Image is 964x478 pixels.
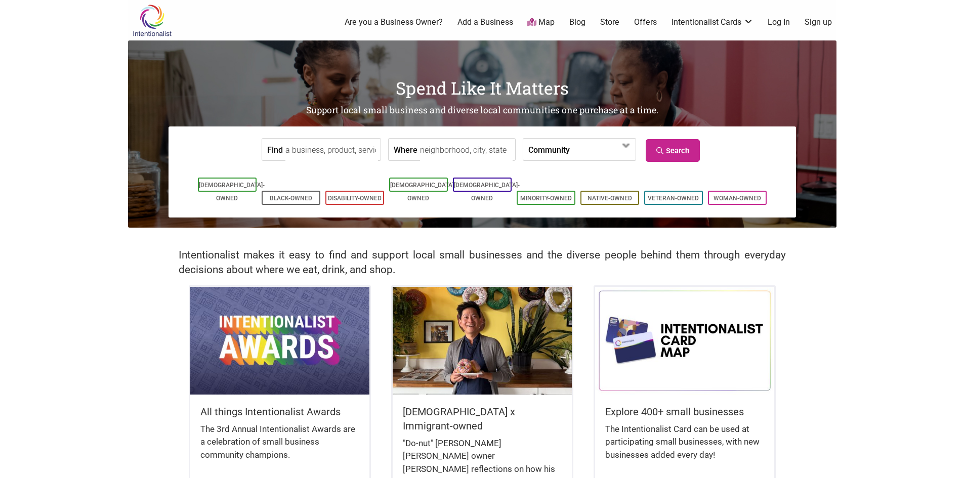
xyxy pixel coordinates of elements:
[605,405,764,419] h5: Explore 400+ small businesses
[345,17,443,28] a: Are you a Business Owner?
[588,195,632,202] a: Native-Owned
[528,139,570,160] label: Community
[520,195,572,202] a: Minority-Owned
[646,139,700,162] a: Search
[457,17,513,28] a: Add a Business
[128,76,836,100] h1: Spend Like It Matters
[672,17,753,28] a: Intentionalist Cards
[285,139,378,161] input: a business, product, service
[454,182,520,202] a: [DEMOGRAPHIC_DATA]-Owned
[393,287,572,394] img: King Donuts - Hong Chhuor
[420,139,513,161] input: neighborhood, city, state
[634,17,657,28] a: Offers
[128,104,836,117] h2: Support local small business and diverse local communities one purchase at a time.
[595,287,774,394] img: Intentionalist Card Map
[128,4,176,37] img: Intentionalist
[394,139,417,160] label: Where
[200,423,359,472] div: The 3rd Annual Intentionalist Awards are a celebration of small business community champions.
[200,405,359,419] h5: All things Intentionalist Awards
[190,287,369,394] img: Intentionalist Awards
[600,17,619,28] a: Store
[199,182,265,202] a: [DEMOGRAPHIC_DATA]-Owned
[569,17,585,28] a: Blog
[527,17,555,28] a: Map
[270,195,312,202] a: Black-Owned
[179,248,786,277] h2: Intentionalist makes it easy to find and support local small businesses and the diverse people be...
[605,423,764,472] div: The Intentionalist Card can be used at participating small businesses, with new businesses added ...
[328,195,382,202] a: Disability-Owned
[768,17,790,28] a: Log In
[390,182,456,202] a: [DEMOGRAPHIC_DATA]-Owned
[403,405,562,433] h5: [DEMOGRAPHIC_DATA] x Immigrant-owned
[805,17,832,28] a: Sign up
[714,195,761,202] a: Woman-Owned
[648,195,699,202] a: Veteran-Owned
[267,139,283,160] label: Find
